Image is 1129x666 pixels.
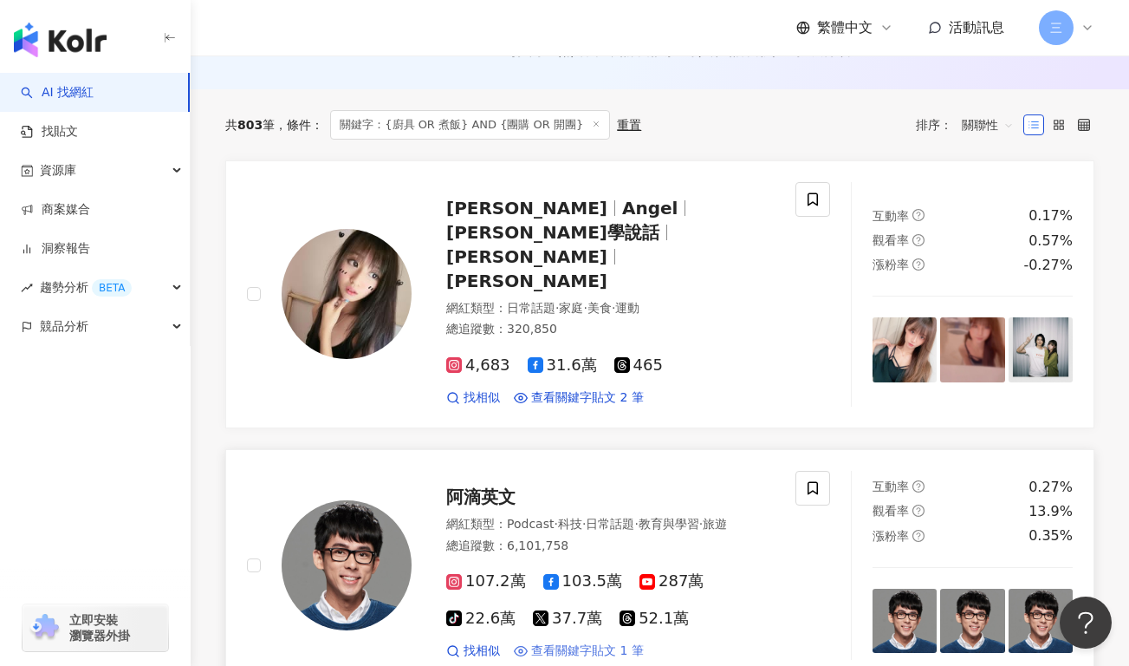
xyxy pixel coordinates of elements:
span: question-circle [912,505,925,517]
div: 0.17% [1028,206,1073,225]
span: 日常話題 [586,517,634,531]
span: 漲粉率 [873,529,909,543]
span: 4,683 [446,356,510,375]
span: 資源庫 [40,151,76,190]
span: Angel [622,198,678,219]
a: KOL Avatar[PERSON_NAME]Angel[PERSON_NAME]學說話[PERSON_NAME][PERSON_NAME]網紅類型：日常話題·家庭·美食·運動總追蹤數：320,... [225,160,1094,428]
span: 22.6萬 [446,610,516,628]
span: 日常話題 [507,301,555,315]
span: question-circle [912,234,925,246]
span: question-circle [912,530,925,542]
span: 關聯性 [962,111,1014,139]
span: 觀看率 [873,233,909,247]
span: 找相似 [464,643,500,660]
div: 0.35% [1028,526,1073,545]
img: logo [14,23,107,57]
span: · [555,301,559,315]
span: 465 [614,356,663,375]
span: · [554,517,557,531]
span: · [612,301,615,315]
span: 活動訊息 [949,19,1004,36]
span: question-circle [912,209,925,221]
span: rise [21,282,33,294]
a: 查看關鍵字貼文 2 筆 [514,389,644,407]
span: 287萬 [639,572,704,591]
div: 0.57% [1028,232,1073,251]
a: 商案媒合 [21,201,90,219]
div: 網紅類型 ： [446,516,775,533]
span: · [699,517,703,531]
span: Podcast [507,517,554,531]
span: 查看關鍵字貼文 2 筆 [531,389,644,407]
span: 互動率 [873,480,909,493]
span: 科技 [558,517,582,531]
div: BETA [92,279,132,297]
span: 教育與學習 [639,517,699,531]
span: 旅遊 [703,517,727,531]
span: · [582,517,586,531]
span: 觀看率 [873,504,909,518]
span: 運動 [615,301,639,315]
a: chrome extension立即安裝 瀏覽器外掛 [23,604,168,651]
span: 31.6萬 [528,356,597,375]
span: [PERSON_NAME] [446,271,607,291]
img: post-image [873,589,937,653]
span: question-circle [912,258,925,271]
img: KOL Avatar [282,229,412,359]
span: 競品分析 [40,307,88,346]
span: 立即安裝 瀏覽器外掛 [69,612,130,643]
span: 103.5萬 [543,572,623,591]
span: 互動率 [873,209,909,223]
span: 漲粉率 [873,258,909,271]
span: 查看關鍵字貼文 1 筆 [531,643,644,660]
span: 803 [237,118,263,132]
span: 趨勢分析 [40,268,132,307]
a: searchAI 找網紅 [21,84,94,101]
span: 無結果，請嘗試搜尋其他語言關鍵字或條件 [558,40,854,58]
div: 0.27% [1028,478,1073,497]
span: 美食 [587,301,612,315]
span: 52.1萬 [620,610,689,628]
img: post-image [873,317,937,382]
a: 洞察報告 [21,240,90,258]
span: 阿滴英文 [446,486,516,507]
span: [PERSON_NAME]學說話 [446,222,659,243]
span: 家庭 [559,301,583,315]
a: 找貼文 [21,123,78,140]
div: 總追蹤數 ： 6,101,758 [446,538,775,555]
div: 共 筆 [225,118,275,132]
div: 13.9% [1028,502,1073,521]
img: post-image [1009,317,1073,382]
span: · [583,301,587,315]
span: question-circle [912,480,925,493]
span: 找相似 [464,389,500,407]
a: 查看關鍵字貼文 1 筆 [514,643,644,660]
a: 找相似 [446,389,500,407]
img: post-image [940,317,1004,382]
img: KOL Avatar [282,500,412,630]
img: post-image [1009,589,1073,653]
span: 37.7萬 [533,610,602,628]
div: 網紅類型 ： [446,300,775,317]
span: [PERSON_NAME] [446,246,607,267]
span: 條件 ： [275,118,323,132]
img: chrome extension [28,614,62,642]
iframe: Help Scout Beacon - Open [1060,597,1112,649]
span: [PERSON_NAME] [446,198,607,219]
div: 總追蹤數 ： 320,850 [446,321,775,338]
span: 關鍵字：{廚具 OR 煮飯} AND {團購 OR 開團} [330,110,610,140]
div: 重置 [617,118,641,132]
a: 找相似 [446,643,500,660]
div: -0.27% [1023,256,1073,275]
img: post-image [940,589,1004,653]
span: 107.2萬 [446,572,526,591]
div: 排序： [916,111,1023,139]
span: 繁體中文 [817,18,873,37]
span: · [634,517,638,531]
span: 三 [1050,18,1062,37]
